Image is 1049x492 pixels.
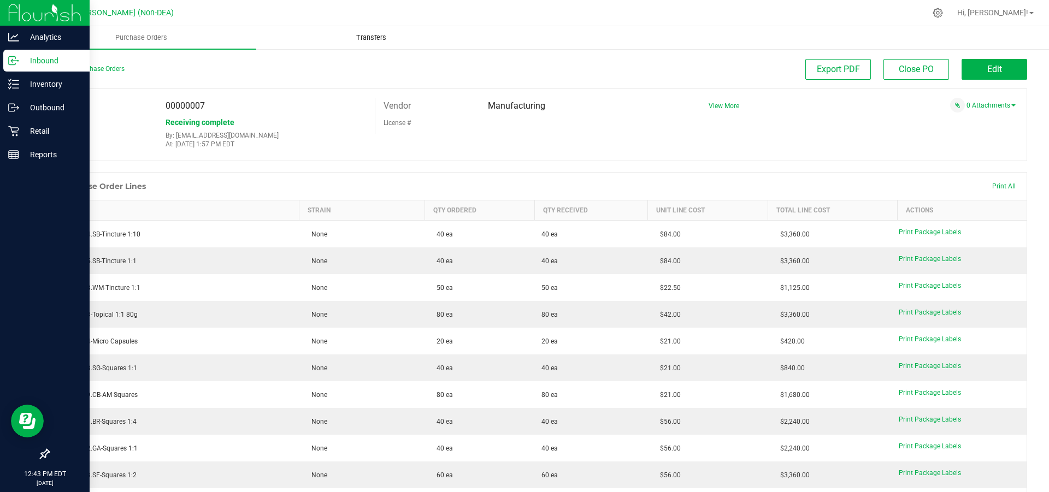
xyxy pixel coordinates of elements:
[805,59,871,80] button: Export PDF
[341,33,401,43] span: Transfers
[101,33,182,43] span: Purchase Orders
[962,59,1027,80] button: Edit
[425,200,535,221] th: Qty Ordered
[8,55,19,66] inline-svg: Inbound
[306,364,327,372] span: None
[775,284,810,292] span: $1,125.00
[899,442,961,450] span: Print Package Labels
[431,230,453,238] span: 40 ea
[19,54,85,67] p: Inbound
[60,182,146,191] h1: Purchase Order Lines
[431,418,453,425] span: 40 ea
[899,255,961,263] span: Print Package Labels
[56,417,293,426] div: SKU.0511.BR-Squares 1:4
[655,337,681,345] span: $21.00
[306,230,327,238] span: None
[648,200,768,221] th: Unit Line Cost
[50,8,174,17] span: PNW.3-[PERSON_NAME] (Non-DEA)
[655,444,681,452] span: $56.00
[166,100,205,111] span: 00000007
[775,311,810,318] span: $3,360.00
[899,64,934,74] span: Close PO
[655,418,681,425] span: $56.00
[899,228,961,236] span: Print Package Labels
[775,444,810,452] span: $2,240.00
[19,148,85,161] p: Reports
[11,405,44,437] iframe: Resource center
[883,59,949,80] button: Close PO
[655,391,681,399] span: $21.00
[384,98,411,114] label: Vendor
[306,391,327,399] span: None
[5,469,85,479] p: 12:43 PM EDT
[56,256,293,266] div: SKU.0205.SB-Tincture 1:1
[957,8,1028,17] span: Hi, [PERSON_NAME]!
[655,364,681,372] span: $21.00
[49,200,299,221] th: Item
[817,64,860,74] span: Export PDF
[56,443,293,453] div: SKU.0512.GA-Squares 1:1
[775,257,810,265] span: $3,360.00
[56,390,293,400] div: SKU.0509.CB-AM Squares
[166,132,367,139] p: By: [EMAIL_ADDRESS][DOMAIN_NAME]
[431,364,453,372] span: 40 ea
[899,416,961,423] span: Print Package Labels
[775,418,810,425] span: $2,240.00
[899,309,961,316] span: Print Package Labels
[19,31,85,44] p: Analytics
[8,102,19,113] inline-svg: Outbound
[931,8,945,18] div: Manage settings
[384,115,411,131] label: License #
[775,471,810,479] span: $3,360.00
[306,471,327,479] span: None
[992,182,1016,190] span: Print All
[306,444,327,452] span: None
[299,200,425,221] th: Strain
[306,257,327,265] span: None
[431,257,453,265] span: 40 ea
[541,229,558,239] span: 40 ea
[768,200,898,221] th: Total Line Cost
[535,200,648,221] th: Qty Received
[967,102,1016,109] a: 0 Attachments
[541,310,558,319] span: 80 ea
[306,418,327,425] span: None
[775,364,805,372] span: $840.00
[655,284,681,292] span: $22.50
[56,283,293,293] div: SKU.0208.WM-Tincture 1:1
[775,337,805,345] span: $420.00
[897,200,1027,221] th: Actions
[655,230,681,238] span: $84.00
[306,337,327,345] span: None
[26,26,256,49] a: Purchase Orders
[256,26,486,49] a: Transfers
[541,283,558,293] span: 50 ea
[8,79,19,90] inline-svg: Inventory
[19,78,85,91] p: Inventory
[19,101,85,114] p: Outbound
[541,443,558,453] span: 40 ea
[431,311,453,318] span: 80 ea
[541,417,558,426] span: 40 ea
[541,363,558,373] span: 40 ea
[899,389,961,396] span: Print Package Labels
[431,444,453,452] span: 40 ea
[655,311,681,318] span: $42.00
[431,471,453,479] span: 60 ea
[306,284,327,292] span: None
[775,230,810,238] span: $3,360.00
[709,102,739,110] a: View More
[899,362,961,370] span: Print Package Labels
[8,149,19,160] inline-svg: Reports
[950,98,965,112] span: Attach a document
[488,100,545,111] span: Manufacturing
[431,391,453,399] span: 80 ea
[19,125,85,138] p: Retail
[56,470,293,480] div: SKU.0513.SF-Squares 1:2
[655,471,681,479] span: $56.00
[899,335,961,343] span: Print Package Labels
[8,32,19,43] inline-svg: Analytics
[541,470,558,480] span: 60 ea
[56,336,293,346] div: SKU.0404-Micro Capsules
